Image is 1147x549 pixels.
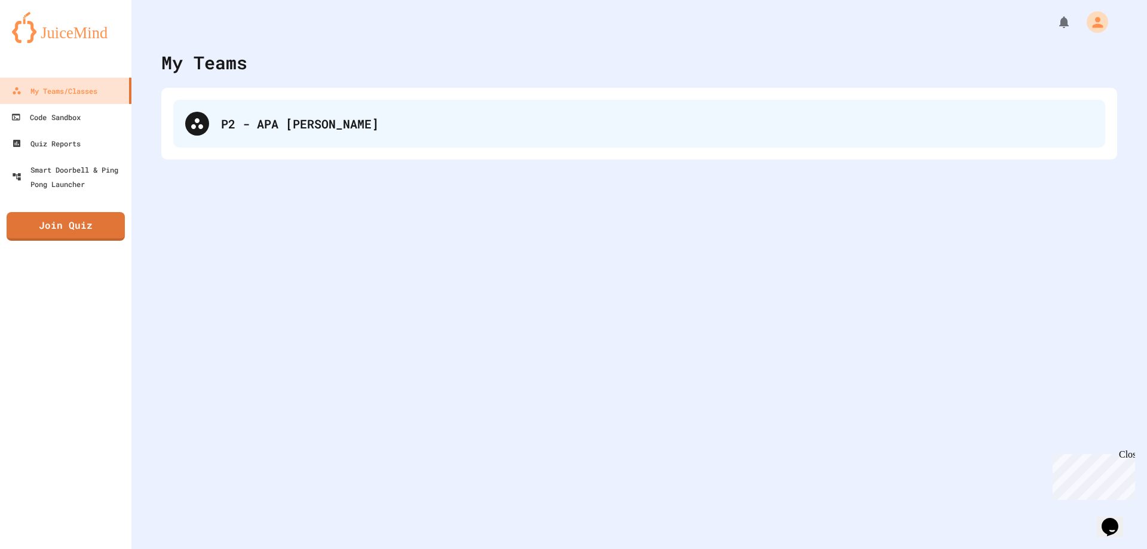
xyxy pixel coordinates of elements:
div: My Teams/Classes [12,84,97,98]
div: Smart Doorbell & Ping Pong Launcher [12,162,127,191]
div: My Teams [161,49,247,76]
img: logo-orange.svg [12,12,119,43]
div: Chat with us now!Close [5,5,82,76]
div: Code Sandbox [11,110,81,124]
a: Join Quiz [7,212,125,241]
div: P2 - APA [PERSON_NAME] [173,100,1105,148]
div: My Notifications [1035,12,1074,32]
iframe: chat widget [1048,449,1135,500]
div: My Account [1074,8,1111,36]
div: P2 - APA [PERSON_NAME] [221,115,1093,133]
div: Quiz Reports [12,136,81,151]
iframe: chat widget [1097,501,1135,537]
